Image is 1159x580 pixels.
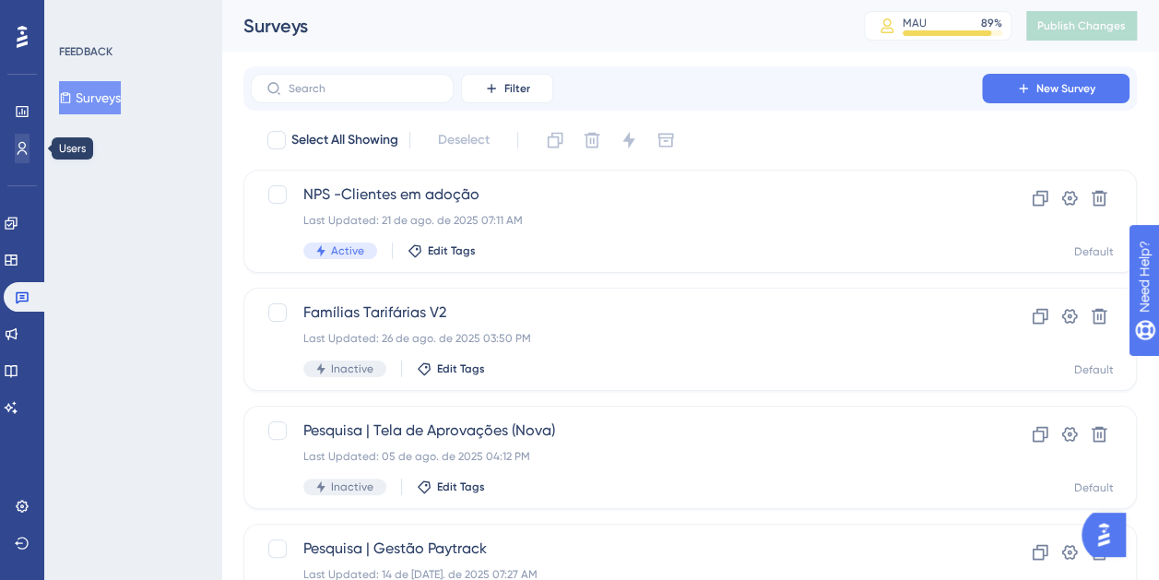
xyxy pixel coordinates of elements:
div: Default [1074,362,1114,377]
span: Famílias Tarifárias V2 [303,302,929,324]
div: Default [1074,480,1114,495]
span: Filter [504,81,530,96]
span: Edit Tags [437,479,485,494]
span: Deselect [438,129,490,151]
div: Default [1074,244,1114,259]
span: New Survey [1036,81,1095,96]
button: Edit Tags [408,243,476,258]
button: Deselect [421,124,506,157]
div: 89 % [981,16,1002,30]
button: New Survey [982,74,1129,103]
button: Edit Tags [417,479,485,494]
span: Select All Showing [291,129,398,151]
span: Pesquisa | Tela de Aprovações (Nova) [303,420,929,442]
span: Pesquisa | Gestão Paytrack [303,538,929,560]
span: Inactive [331,361,373,376]
button: Edit Tags [417,361,485,376]
span: Edit Tags [428,243,476,258]
input: Search [289,82,438,95]
span: Need Help? [43,5,115,27]
div: Last Updated: 05 de ago. de 2025 04:12 PM [303,449,929,464]
span: Edit Tags [437,361,485,376]
span: NPS -Clientes em adoção [303,183,929,206]
button: Surveys [59,81,121,114]
div: MAU [903,16,927,30]
div: FEEDBACK [59,44,112,59]
button: Publish Changes [1026,11,1137,41]
iframe: UserGuiding AI Assistant Launcher [1082,507,1137,562]
span: Active [331,243,364,258]
button: Filter [461,74,553,103]
div: Last Updated: 21 de ago. de 2025 07:11 AM [303,213,929,228]
span: Publish Changes [1037,18,1126,33]
div: Surveys [243,13,818,39]
span: Inactive [331,479,373,494]
div: Last Updated: 26 de ago. de 2025 03:50 PM [303,331,929,346]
